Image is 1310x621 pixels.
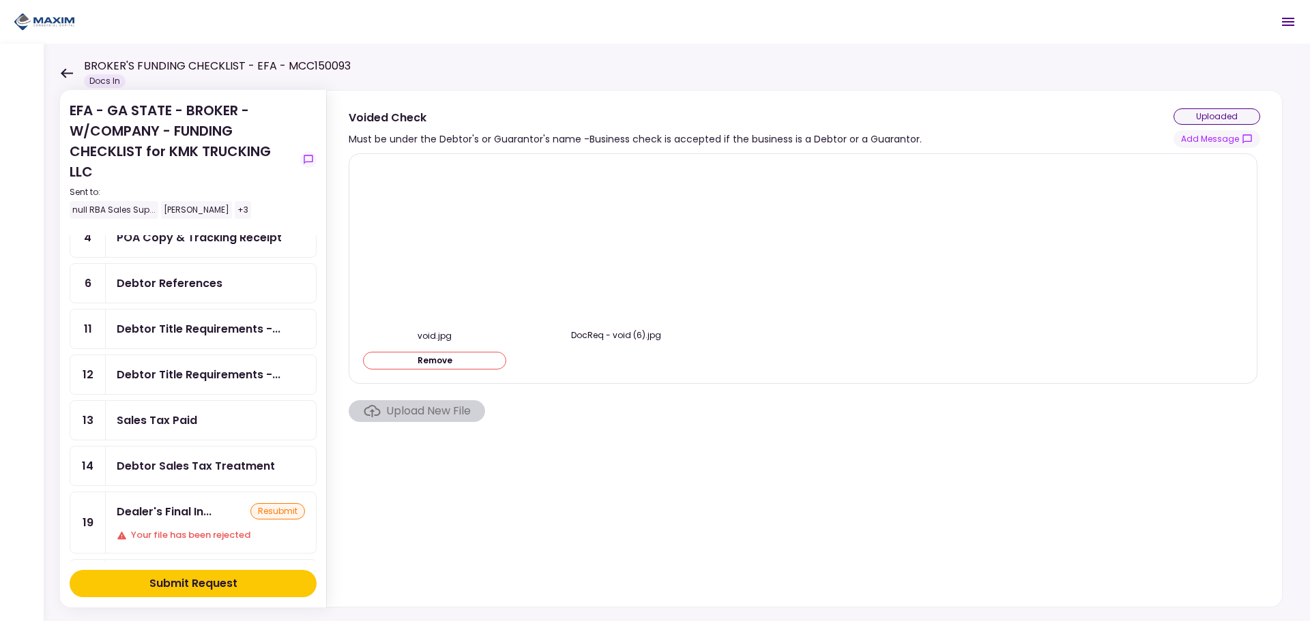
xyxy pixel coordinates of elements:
div: Dealer's Final Invoice [117,503,212,520]
div: Voided CheckMust be under the Debtor's or Guarantor's name -Business check is accepted if the bus... [326,90,1283,607]
div: Debtor Title Requirements - Proof of IRP or Exemption [117,366,280,383]
div: uploaded [1174,108,1260,125]
a: 11Debtor Title Requirements - Other Requirements [70,309,317,349]
div: 4 [70,218,106,257]
div: 12 [70,355,106,394]
img: Partner icon [14,12,75,32]
button: Submit Request [70,570,317,597]
div: Debtor Sales Tax Treatment [117,457,275,474]
div: null RBA Sales Sup... [70,201,158,219]
a: 14Debtor Sales Tax Treatment [70,446,317,486]
button: show-messages [1174,130,1260,148]
div: 19 [70,492,106,553]
div: Your file has been rejected [117,528,305,542]
a: 19Dealer's Final InvoiceresubmitYour file has been rejected [70,491,317,554]
button: show-messages [300,151,317,168]
a: 20Dealer GPS Installation Invoice [70,559,317,599]
div: Must be under the Debtor's or Guarantor's name -Business check is accepted if the business is a D... [349,131,922,147]
button: Remove [363,352,506,369]
div: Sent to: [70,186,295,198]
div: Voided Check [349,109,922,126]
div: 14 [70,446,106,485]
div: void.jpg [363,330,506,342]
div: Debtor Title Requirements - Other Requirements [117,320,280,337]
a: 4POA Copy & Tracking Receipt [70,217,317,258]
a: 6Debtor References [70,263,317,303]
div: DocReq - void (6).jpg [544,329,688,342]
div: POA Copy & Tracking Receipt [117,229,282,246]
div: Sales Tax Paid [117,412,197,429]
div: EFA - GA STATE - BROKER - W/COMPANY - FUNDING CHECKLIST for KMK TRUCKING LLC [70,100,295,219]
div: resubmit [250,503,305,519]
div: Debtor References [117,275,222,292]
span: Click here to upload the required document [349,400,485,422]
div: Submit Request [149,575,237,592]
div: Docs In [84,74,126,88]
div: +3 [235,201,251,219]
a: 13Sales Tax Paid [70,400,317,440]
div: 20 [70,560,106,599]
div: 6 [70,264,106,303]
div: 13 [70,401,106,440]
button: Open menu [1272,5,1305,38]
h1: BROKER'S FUNDING CHECKLIST - EFA - MCC150093 [84,58,351,74]
a: 12Debtor Title Requirements - Proof of IRP or Exemption [70,354,317,395]
div: 11 [70,309,106,348]
div: [PERSON_NAME] [161,201,232,219]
